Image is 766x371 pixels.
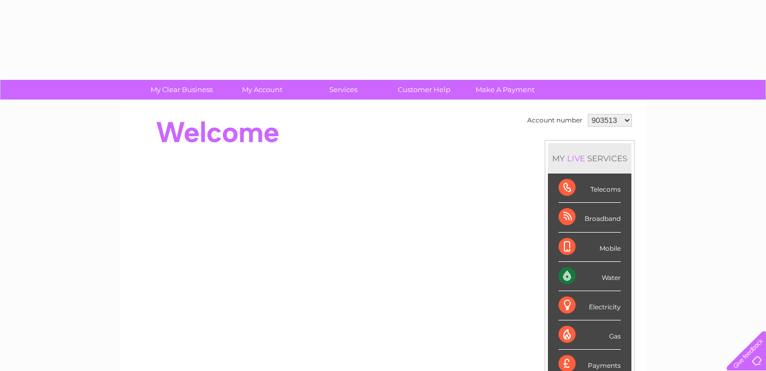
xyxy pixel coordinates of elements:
a: Customer Help [380,80,468,100]
div: Mobile [559,233,621,262]
div: Water [559,262,621,291]
div: Telecoms [559,174,621,203]
a: My Clear Business [138,80,226,100]
div: Gas [559,320,621,350]
div: LIVE [565,153,587,163]
div: Broadband [559,203,621,232]
div: MY SERVICES [548,143,631,174]
a: My Account [219,80,306,100]
a: Services [299,80,387,100]
td: Account number [524,111,585,129]
div: Electricity [559,291,621,320]
a: Make A Payment [461,80,549,100]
